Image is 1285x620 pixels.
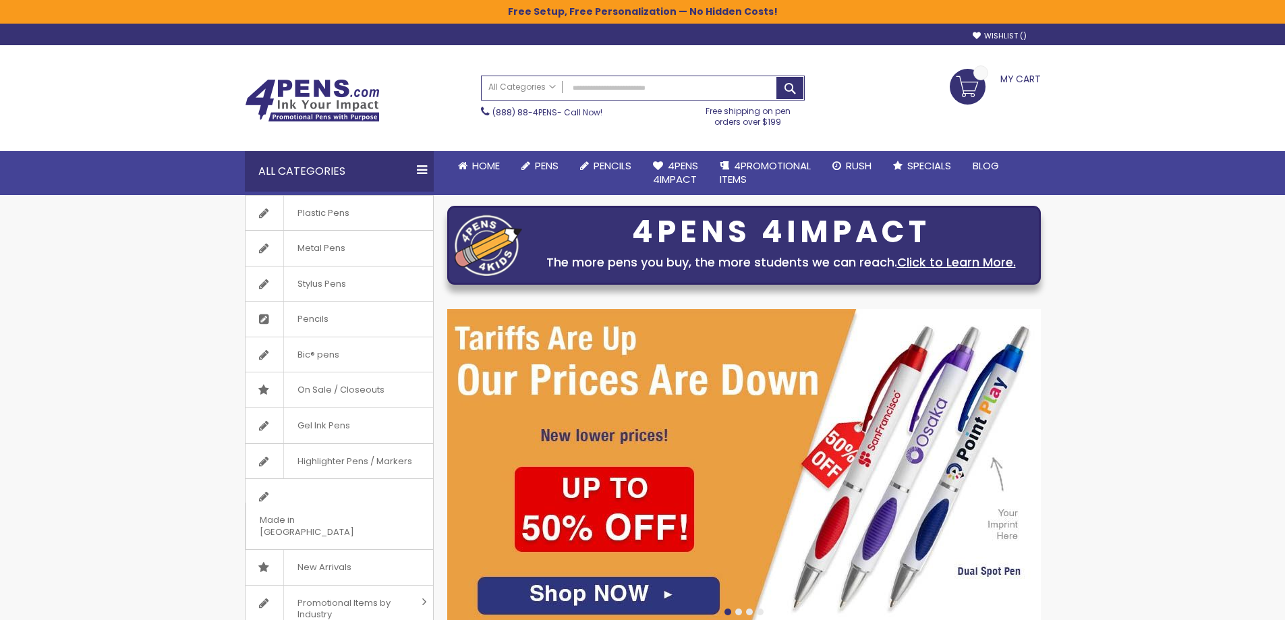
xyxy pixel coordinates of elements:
a: Pens [511,151,569,181]
span: Plastic Pens [283,196,363,231]
a: Made in [GEOGRAPHIC_DATA] [246,479,433,549]
a: Plastic Pens [246,196,433,231]
span: Blog [973,159,999,173]
span: Stylus Pens [283,266,360,302]
span: Gel Ink Pens [283,408,364,443]
span: Made in [GEOGRAPHIC_DATA] [246,503,399,549]
a: Blog [962,151,1010,181]
a: (888) 88-4PENS [492,107,557,118]
span: 4Pens 4impact [653,159,698,186]
a: Pencils [246,302,433,337]
a: New Arrivals [246,550,433,585]
div: The more pens you buy, the more students we can reach. [529,253,1033,272]
span: Bic® pens [283,337,353,372]
a: Home [447,151,511,181]
a: Bic® pens [246,337,433,372]
span: On Sale / Closeouts [283,372,398,407]
span: Specials [907,159,951,173]
a: 4PROMOTIONALITEMS [709,151,822,195]
a: Rush [822,151,882,181]
span: All Categories [488,82,556,92]
span: Pencils [594,159,631,173]
a: Click to Learn More. [897,254,1016,271]
span: Rush [846,159,872,173]
a: Gel Ink Pens [246,408,433,443]
a: Pencils [569,151,642,181]
a: Wishlist [973,31,1027,41]
div: 4PENS 4IMPACT [529,218,1033,246]
span: Highlighter Pens / Markers [283,444,426,479]
span: 4PROMOTIONAL ITEMS [720,159,811,186]
a: Specials [882,151,962,181]
img: four_pen_logo.png [455,215,522,276]
span: Metal Pens [283,231,359,266]
a: Stylus Pens [246,266,433,302]
div: All Categories [245,151,434,192]
span: Home [472,159,500,173]
a: All Categories [482,76,563,98]
span: Pencils [283,302,342,337]
span: Pens [535,159,559,173]
a: Highlighter Pens / Markers [246,444,433,479]
img: 4Pens Custom Pens and Promotional Products [245,79,380,122]
span: New Arrivals [283,550,365,585]
a: 4Pens4impact [642,151,709,195]
a: On Sale / Closeouts [246,372,433,407]
div: Free shipping on pen orders over $199 [691,101,805,128]
span: - Call Now! [492,107,602,118]
a: Metal Pens [246,231,433,266]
